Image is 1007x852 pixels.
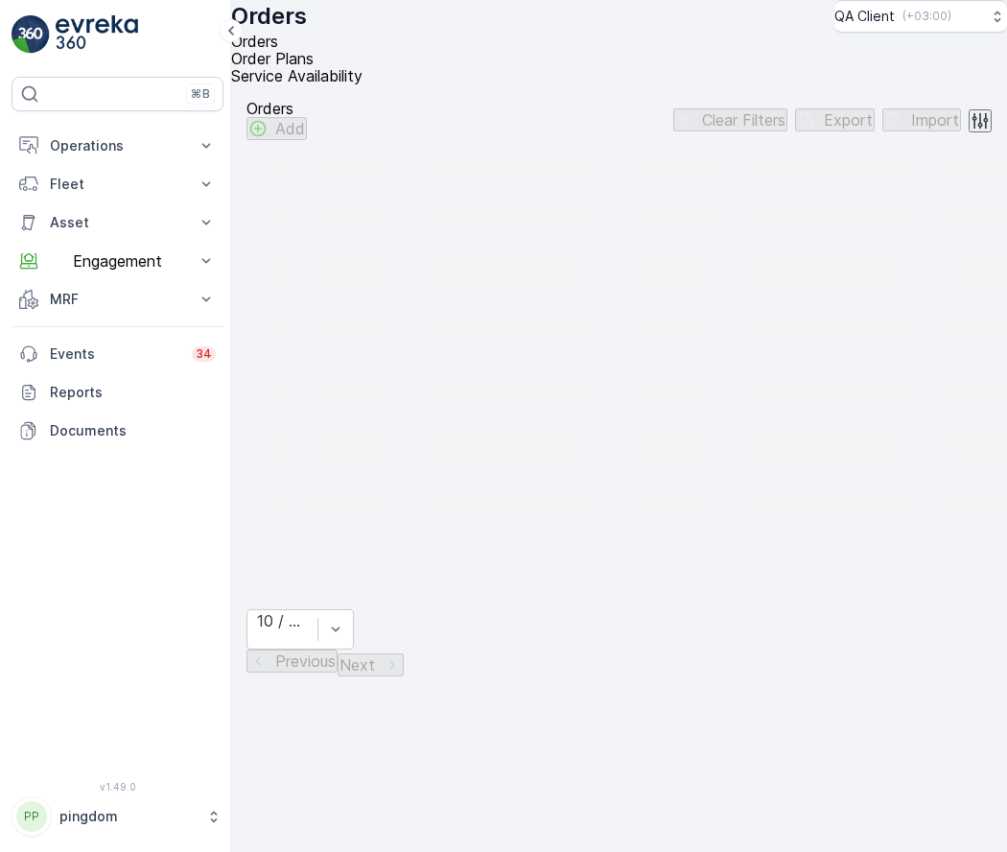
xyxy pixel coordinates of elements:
[902,9,951,24] p: ( +03:00 )
[12,781,223,793] span: v 1.49.0
[911,111,959,129] p: Import
[275,652,336,670] p: Previous
[12,796,223,837] button: PPpingdom
[231,1,307,32] p: Orders
[50,175,185,194] p: Fleet
[231,32,278,51] span: Orders
[246,650,338,673] button: Previous
[12,127,223,165] button: Operations
[824,111,873,129] p: Export
[12,335,223,373] a: Events34
[50,344,180,364] p: Events
[246,100,307,117] p: Orders
[882,108,961,131] button: Import
[12,412,223,450] a: Documents
[196,346,212,362] p: 34
[834,7,895,26] p: QA Client
[50,383,216,402] p: Reports
[56,15,138,54] img: logo_light-DOdMpM7g.png
[16,801,47,832] div: PP
[12,203,223,242] button: Asset
[59,807,197,826] p: pingdom
[340,656,375,674] p: Next
[12,165,223,203] button: Fleet
[795,108,875,131] button: Export
[12,280,223,319] button: MRF
[50,136,185,155] p: Operations
[338,653,404,676] button: Next
[231,49,314,68] span: Order Plans
[275,120,305,137] p: Add
[246,117,307,140] button: Add
[12,242,223,280] button: Engagement
[191,86,210,102] p: ⌘B
[702,111,785,129] p: Clear Filters
[50,213,185,232] p: Asset
[12,373,223,412] a: Reports
[257,612,308,629] div: 10 / Page
[12,15,50,54] img: logo
[50,421,216,440] p: Documents
[50,290,185,309] p: MRF
[673,108,787,131] button: Clear Filters
[50,252,185,270] p: Engagement
[231,66,363,85] span: Service Availability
